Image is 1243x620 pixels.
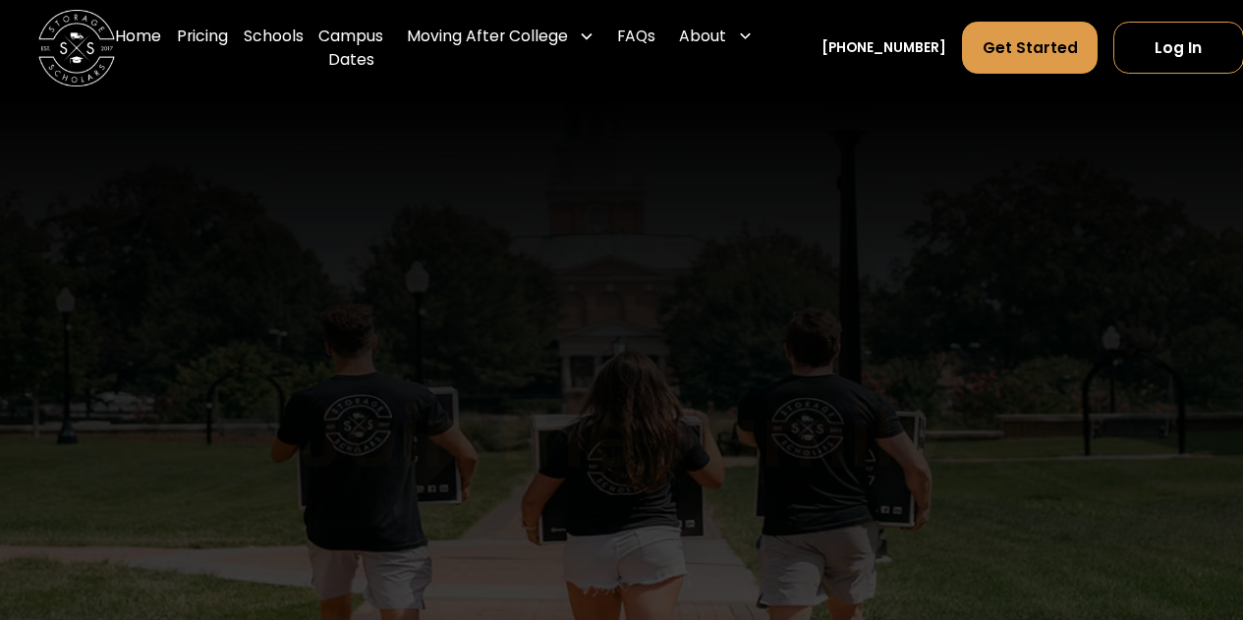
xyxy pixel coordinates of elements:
[671,10,761,64] div: About
[617,10,655,86] a: FAQs
[821,38,946,59] a: [PHONE_NUMBER]
[38,10,115,86] img: Storage Scholars main logo
[679,25,726,47] div: About
[296,391,947,484] h1: Join the Family
[962,22,1098,74] a: Get Started
[407,25,568,47] div: Moving After College
[318,10,383,86] a: Campus Dates
[177,10,228,86] a: Pricing
[115,10,161,86] a: Home
[244,10,304,86] a: Schools
[38,10,115,86] a: home
[399,10,602,64] div: Moving After College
